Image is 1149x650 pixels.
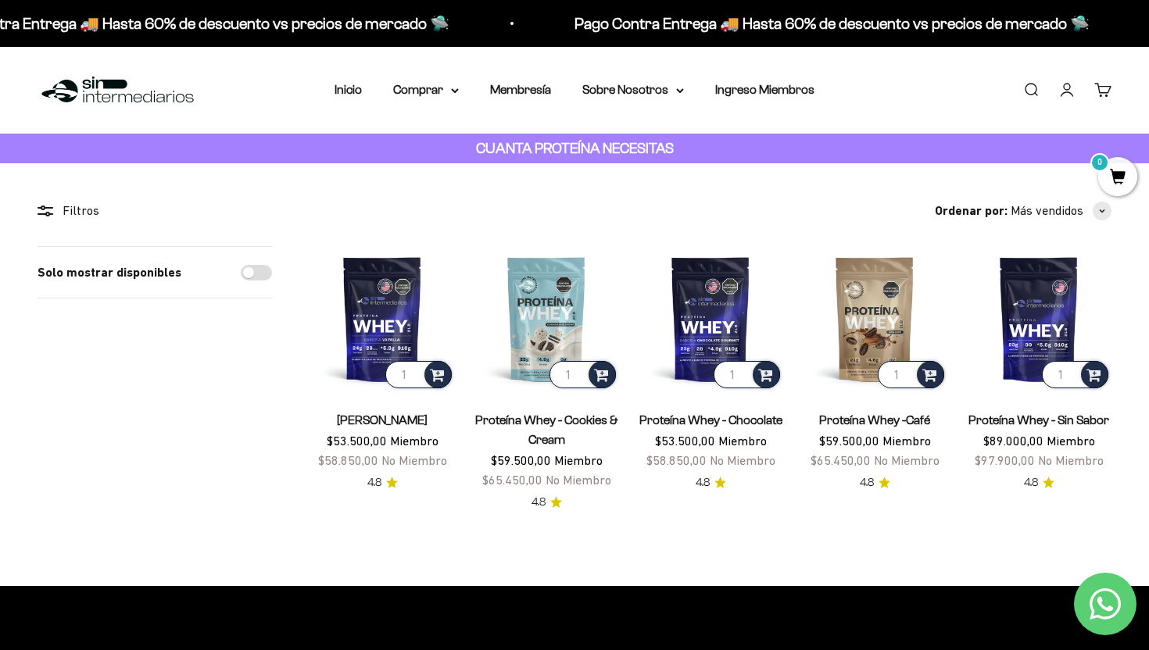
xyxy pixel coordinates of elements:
[475,413,618,446] a: Proteína Whey - Cookies & Cream
[532,494,546,511] span: 4.8
[482,473,542,487] span: $65.450,00
[819,413,930,427] a: Proteína Whey -Café
[381,453,447,467] span: No Miembro
[582,80,684,100] summary: Sobre Nosotros
[975,453,1035,467] span: $97.900,00
[476,140,674,156] strong: CUANTA PROTEÍNA NECESITAS
[1024,474,1054,491] a: 4.84.8 de 5.0 estrellas
[327,434,387,448] span: $53.500,00
[935,201,1008,221] span: Ordenar por:
[569,11,1084,36] p: Pago Contra Entrega 🚚 Hasta 60% de descuento vs precios de mercado 🛸
[1090,153,1109,172] mark: 0
[38,262,181,283] label: Solo mostrar disponibles
[655,434,715,448] span: $53.500,00
[1047,434,1095,448] span: Miembro
[860,474,890,491] a: 4.84.8 de 5.0 estrellas
[367,474,398,491] a: 4.84.8 de 5.0 estrellas
[1038,453,1104,467] span: No Miembro
[696,474,726,491] a: 4.84.8 de 5.0 estrellas
[646,453,707,467] span: $58.850,00
[393,80,459,100] summary: Comprar
[554,453,603,467] span: Miembro
[491,453,551,467] span: $59.500,00
[38,201,272,221] div: Filtros
[490,83,551,96] a: Membresía
[819,434,879,448] span: $59.500,00
[1011,201,1111,221] button: Más vendidos
[1098,170,1137,187] a: 0
[874,453,940,467] span: No Miembro
[860,474,874,491] span: 4.8
[318,453,378,467] span: $58.850,00
[367,474,381,491] span: 4.8
[968,413,1109,427] a: Proteína Whey - Sin Sabor
[1024,474,1038,491] span: 4.8
[882,434,931,448] span: Miembro
[337,413,428,427] a: [PERSON_NAME]
[532,494,562,511] a: 4.84.8 de 5.0 estrellas
[390,434,438,448] span: Miembro
[696,474,710,491] span: 4.8
[335,83,362,96] a: Inicio
[1011,201,1083,221] span: Más vendidos
[715,83,814,96] a: Ingreso Miembros
[639,413,782,427] a: Proteína Whey - Chocolate
[983,434,1043,448] span: $89.000,00
[811,453,871,467] span: $65.450,00
[546,473,611,487] span: No Miembro
[718,434,767,448] span: Miembro
[710,453,775,467] span: No Miembro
